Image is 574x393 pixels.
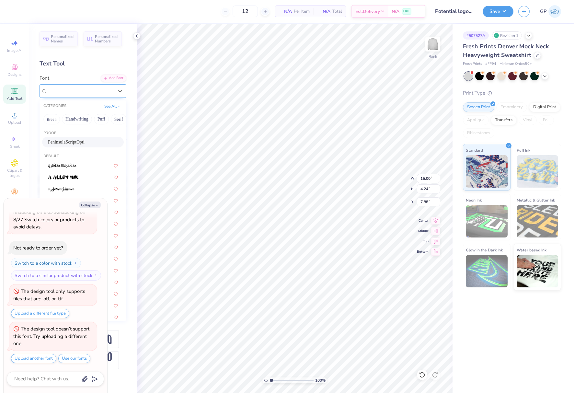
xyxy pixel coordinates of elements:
span: Minimum Order: 50 + [499,61,532,67]
button: Switch to a similar product with stock [11,270,101,281]
button: Handwriting [62,114,92,124]
div: Transfers [491,115,517,125]
span: FREE [403,9,410,14]
div: Embroidery [496,102,527,112]
span: 100 % [315,377,326,383]
div: The design tool only supports files that are: .otf, or .ttf. [13,288,85,302]
span: Per Item [294,8,310,15]
img: a Ahlan Wasahlan [48,164,77,168]
div: Add Font [101,75,126,82]
span: Clipart & logos [3,168,26,178]
div: Default [40,154,126,159]
span: Personalized Names [51,34,74,43]
div: Print Type [463,89,561,97]
img: Water based Ink [517,255,558,287]
button: Save [483,6,513,17]
span: Designs [7,72,22,77]
div: Applique [463,115,489,125]
img: Neon Ink [466,205,508,237]
img: Germaine Penalosa [548,5,561,18]
button: Serif [111,114,127,124]
button: Switch to a color with stock [11,258,81,268]
div: Revision 1 [492,31,522,40]
img: Metallic & Glitter Ink [517,205,558,237]
span: GP [540,8,547,15]
div: Text Tool [40,59,126,68]
div: Vinyl [519,115,537,125]
span: Middle [417,229,429,233]
div: The design tool doesn’t support this font. Try uploading a different one. [13,326,89,347]
span: Est. Delivery [355,8,380,15]
div: Screen Print [463,102,494,112]
span: # FP94 [485,61,496,67]
div: # 507527A [463,31,489,40]
span: Total [332,8,342,15]
div: Not ready to order yet? [13,245,63,251]
img: a Alloy Ink [48,175,78,180]
button: Collapse [79,202,101,208]
span: Fresh Prints [463,61,482,67]
span: Image AI [7,48,22,53]
div: Foil [539,115,554,125]
img: a Antara Distance [48,187,75,191]
span: Neon Ink [466,197,482,203]
label: Font [40,75,49,82]
span: Decorate [7,197,22,202]
span: Standard [466,147,483,154]
button: Puff [94,114,109,124]
button: Use our fonts [58,354,90,363]
div: Proof [40,131,126,136]
span: Water based Ink [517,247,546,253]
span: Upload [8,120,21,125]
span: Add Text [7,96,22,101]
span: Center [417,218,429,223]
span: Glow in the Dark Ink [466,247,503,253]
a: GP [540,5,561,18]
span: PeninsulaScriptOpti [48,139,85,145]
span: Bottom [417,249,429,254]
div: Back [429,54,437,60]
span: Top [417,239,429,244]
div: CATEGORIES [43,103,66,109]
img: Glow in the Dark Ink [466,255,508,287]
span: Metallic & Glitter Ink [517,197,555,203]
img: Switch to a color with stock [74,261,77,265]
button: See All [102,103,122,110]
span: N/A [279,8,292,15]
span: Puff Ink [517,147,530,154]
img: Switch to a similar product with stock [94,273,98,277]
span: N/A [317,8,330,15]
img: Back [426,38,439,51]
button: Upload another font [11,354,56,363]
button: Greek [43,114,60,124]
img: Puff Ink [517,155,558,188]
input: – – [233,6,258,17]
div: Digital Print [529,102,560,112]
span: Personalized Numbers [95,34,118,43]
span: Greek [10,144,20,149]
div: Rhinestones [463,128,494,138]
img: Standard [466,155,508,188]
input: Untitled Design [430,5,478,18]
span: N/A [392,8,399,15]
button: Upload a different file type [11,309,69,318]
span: Fresh Prints Denver Mock Neck Heavyweight Sweatshirt [463,42,549,59]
